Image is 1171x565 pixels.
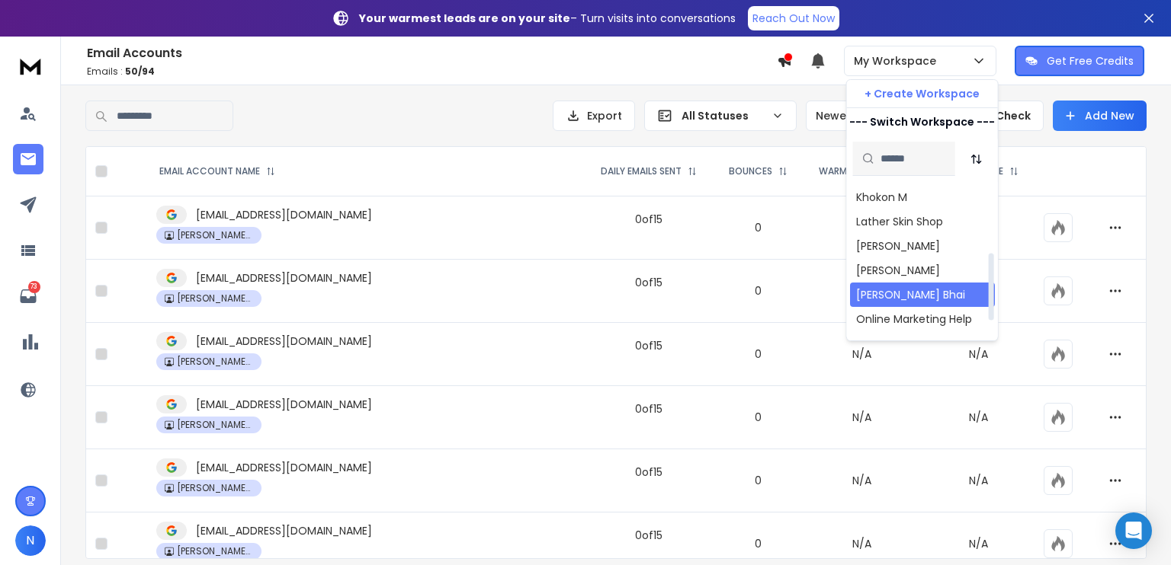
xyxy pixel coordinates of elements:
[723,473,794,488] p: 0
[723,410,794,425] p: 0
[359,11,570,26] strong: Your warmest leads are on your site
[196,523,372,538] p: [EMAIL_ADDRESS][DOMAIN_NAME]
[15,525,46,556] button: N
[729,165,772,177] p: BOUNCES
[723,283,794,298] p: 0
[856,263,940,278] div: [PERSON_NAME]
[723,220,794,235] p: 0
[635,401,662,417] div: 0 of 15
[1115,512,1152,549] div: Open Intercom Messenger
[553,101,635,131] button: Export
[635,212,662,227] div: 0 of 15
[803,323,922,386] td: N/A
[961,144,992,174] button: Sort by Sort A-Z
[819,165,890,177] p: WARMUP EMAILS
[856,190,907,205] div: Khokon M
[177,356,253,368] p: [PERSON_NAME] Bhai
[723,346,794,362] p: 0
[682,108,765,123] p: All Statuses
[635,528,662,543] div: 0 of 15
[177,545,253,557] p: [PERSON_NAME] Bhai
[635,338,662,353] div: 0 of 15
[856,238,940,254] div: [PERSON_NAME]
[177,482,253,494] p: [PERSON_NAME] Bhai
[196,270,372,286] p: [EMAIL_ADDRESS][DOMAIN_NAME]
[635,275,662,290] div: 0 of 15
[849,114,995,129] p: --- Switch Workspace ---
[177,229,253,241] p: [PERSON_NAME] Bhai
[196,334,372,349] p: [EMAIL_ADDRESS][DOMAIN_NAME]
[931,346,1025,362] p: N/A
[1015,46,1144,76] button: Get Free Credits
[803,196,922,260] td: N/A
[1053,101,1147,131] button: Add New
[803,449,922,512] td: N/A
[931,536,1025,551] p: N/A
[748,6,839,30] a: Reach Out Now
[865,86,980,101] p: + Create Workspace
[856,336,940,351] div: [PERSON_NAME]
[847,80,998,107] button: + Create Workspace
[159,165,275,177] div: EMAIL ACCOUNT NAME
[931,473,1025,488] p: N/A
[196,207,372,222] p: [EMAIL_ADDRESS][DOMAIN_NAME]
[635,464,662,480] div: 0 of 15
[1047,53,1134,69] p: Get Free Credits
[803,260,922,323] td: N/A
[196,460,372,475] p: [EMAIL_ADDRESS][DOMAIN_NAME]
[723,536,794,551] p: 0
[28,281,40,293] p: 73
[806,101,905,131] button: Newest
[87,65,777,78] p: Emails :
[177,292,253,305] p: [PERSON_NAME] Bhai
[854,53,942,69] p: My Workspace
[15,52,46,80] img: logo
[13,281,43,311] a: 73
[125,65,155,78] span: 50 / 94
[601,165,682,177] p: DAILY EMAILS SENT
[856,311,972,327] div: Online Marketing Help
[196,397,372,412] p: [EMAIL_ADDRESS][DOMAIN_NAME]
[359,11,736,26] p: – Turn visits into conversations
[752,11,835,26] p: Reach Out Now
[87,44,777,62] h1: Email Accounts
[856,287,965,302] div: [PERSON_NAME] Bhai
[177,419,253,431] p: [PERSON_NAME] Bhai
[856,214,943,229] div: Lather Skin Shop
[803,386,922,449] td: N/A
[931,410,1025,425] p: N/A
